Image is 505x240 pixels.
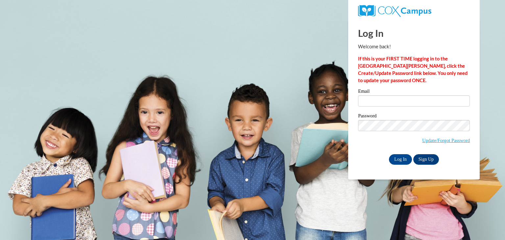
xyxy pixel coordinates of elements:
[358,56,468,83] strong: If this is your FIRST TIME logging in to the [GEOGRAPHIC_DATA][PERSON_NAME], click the Create/Upd...
[358,5,431,17] img: COX Campus
[413,154,439,165] a: Sign Up
[389,154,412,165] input: Log In
[358,89,470,95] label: Email
[422,138,470,143] a: Update/Forgot Password
[358,43,470,50] p: Welcome back!
[358,26,470,40] h1: Log In
[358,8,431,13] a: COX Campus
[358,113,470,120] label: Password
